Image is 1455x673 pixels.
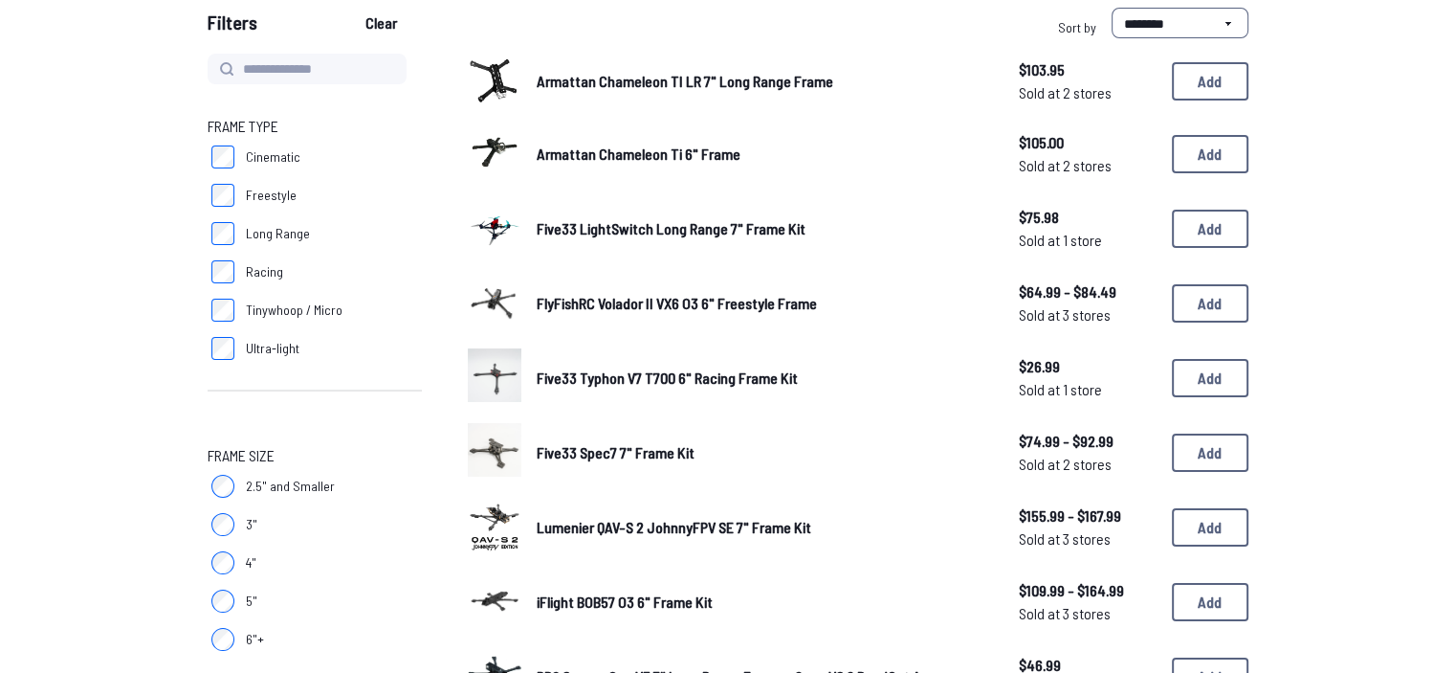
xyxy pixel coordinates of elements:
[537,217,988,240] a: Five33 LightSwitch Long Range 7" Frame Kit
[1172,434,1248,472] button: Add
[246,224,310,243] span: Long Range
[537,292,988,315] a: FlyFishRC Volador II VX6 O3 6" Freestyle Frame
[1019,81,1157,104] span: Sold at 2 stores
[1019,303,1157,326] span: Sold at 3 stores
[537,143,988,166] a: Armattan Chameleon Ti 6" Frame
[468,124,521,184] a: image
[246,262,283,281] span: Racing
[468,124,521,178] img: image
[211,551,234,574] input: 4"
[468,199,521,258] a: image
[1019,430,1157,453] span: $74.99 - $92.99
[468,423,521,477] img: image
[537,369,798,387] span: Five33 Typhon V7 T700 6" Racing Frame Kit
[537,294,817,312] span: FlyFishRC Volador II VX6 O3 6" Freestyle Frame
[468,498,521,557] a: image
[1172,359,1248,397] button: Add
[1019,527,1157,550] span: Sold at 3 stores
[537,593,713,611] span: iFlight BOB57 O3 6" Frame Kit
[246,186,297,205] span: Freestyle
[246,477,335,496] span: 2.5" and Smaller
[246,301,342,320] span: Tinywhoop / Micro
[1019,602,1157,625] span: Sold at 3 stores
[246,553,256,572] span: 4"
[208,444,275,467] span: Frame Size
[468,191,521,262] img: image
[1172,583,1248,621] button: Add
[246,630,264,649] span: 6"+
[468,274,521,333] a: image
[211,337,234,360] input: Ultra-light
[246,339,299,358] span: Ultra-light
[349,8,413,38] button: Clear
[246,592,257,611] span: 5"
[1019,58,1157,81] span: $103.95
[1019,229,1157,252] span: Sold at 1 store
[1112,8,1248,38] select: Sort by
[211,222,234,245] input: Long Range
[468,348,521,408] a: image
[1172,135,1248,173] button: Add
[211,146,234,168] input: Cinematic
[246,147,300,167] span: Cinematic
[468,498,521,551] img: image
[468,423,521,482] a: image
[211,628,234,651] input: 6"+
[537,367,988,390] a: Five33 Typhon V7 T700 6" Racing Frame Kit
[537,443,694,461] span: Five33 Spec7 7" Frame Kit
[468,274,521,327] img: image
[246,515,257,534] span: 3"
[537,70,988,93] a: Armattan Chameleon TI LR 7" Long Range Frame
[211,184,234,207] input: Freestyle
[211,260,234,283] input: Racing
[1172,508,1248,547] button: Add
[1172,284,1248,323] button: Add
[1019,453,1157,476] span: Sold at 2 stores
[1019,355,1157,378] span: $26.99
[537,518,811,536] span: Lumenier QAV-S 2 JohnnyFPV SE 7" Frame Kit
[211,475,234,498] input: 2.5" and Smaller
[537,591,988,614] a: iFlight BOB57 O3 6" Frame Kit
[211,590,234,613] input: 5"
[1019,280,1157,303] span: $64.99 - $84.49
[1019,505,1157,527] span: $155.99 - $167.99
[537,145,740,163] span: Armattan Chameleon Ti 6" Frame
[468,572,521,626] img: image
[1019,131,1157,154] span: $105.00
[468,57,521,103] img: image
[1019,579,1157,602] span: $109.99 - $164.99
[1019,378,1157,401] span: Sold at 1 store
[208,8,257,46] span: Filters
[1172,62,1248,101] button: Add
[537,441,988,464] a: Five33 Spec7 7" Frame Kit
[208,115,278,138] span: Frame Type
[468,348,521,402] img: image
[1019,154,1157,177] span: Sold at 2 stores
[1019,206,1157,229] span: $75.98
[468,572,521,632] a: image
[537,72,833,90] span: Armattan Chameleon TI LR 7" Long Range Frame
[1172,210,1248,248] button: Add
[1058,19,1096,35] span: Sort by
[537,516,988,539] a: Lumenier QAV-S 2 JohnnyFPV SE 7" Frame Kit
[211,299,234,322] input: Tinywhoop / Micro
[211,513,234,536] input: 3"
[468,54,521,109] a: image
[537,219,805,237] span: Five33 LightSwitch Long Range 7" Frame Kit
